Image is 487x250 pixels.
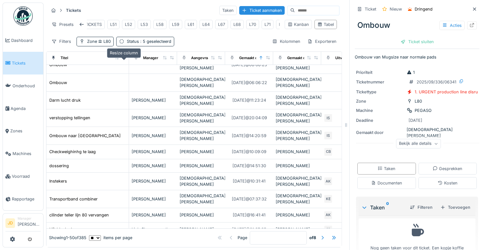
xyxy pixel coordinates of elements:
div: [DATE] @ 16:41:41 [233,212,265,218]
a: JD Manager[PERSON_NAME] [5,216,41,231]
div: [DEMOGRAPHIC_DATA][PERSON_NAME] [276,59,319,71]
div: Ticketnummer [356,79,404,85]
div: Aangevraagd door [191,55,223,61]
div: Kanban [288,21,309,27]
div: 1 [407,69,415,75]
span: Zones [10,128,41,134]
div: L61 [188,21,194,27]
div: Lift blocked [49,226,72,232]
div: [DEMOGRAPHIC_DATA][PERSON_NAME] [276,112,319,124]
div: Bekijk alle details [396,139,441,148]
div: Checkweighinhg te laag [49,149,96,155]
div: CB [324,147,333,156]
div: Darm lucht druk [49,97,81,103]
div: [PERSON_NAME] [132,163,175,169]
div: [DATE] @ 14:51:30 [232,163,266,169]
p: Ombouw van Mugsize naar normale pads [355,54,479,60]
div: [PERSON_NAME] [132,178,175,184]
strong: of 8 [309,235,316,241]
div: Gemaakt door [356,129,404,136]
div: Prioriteit [356,69,404,75]
div: [DATE] [409,117,422,123]
div: Manager [18,216,41,221]
div: Tickettype [356,89,404,95]
div: Linh Chau mong thuy [132,226,175,232]
div: [DATE] @ 06:06:23 [231,62,267,68]
div: L80 [415,98,422,104]
div: Gemaakt op [239,55,260,61]
div: Ombouw naar [GEOGRAPHIC_DATA] [49,133,121,139]
div: Zone [356,98,404,104]
div: [PERSON_NAME] [180,226,223,232]
span: Voorraad [12,173,41,179]
div: Nieuw [390,6,402,12]
div: Filters [49,37,74,46]
a: Voorraad [3,165,43,188]
div: L52 [125,21,132,27]
div: L67 [218,21,225,27]
div: Taken [361,204,405,211]
div: [DEMOGRAPHIC_DATA][PERSON_NAME] [276,193,319,205]
div: [PERSON_NAME] [276,149,319,155]
div: Status [127,38,171,44]
div: Ticket [365,6,376,12]
div: [PERSON_NAME] [132,133,175,139]
div: items per page [89,235,132,241]
div: [DATE] @ 07:37:32 [232,196,267,202]
div: Exporteren [304,37,339,46]
div: L59 [172,21,179,27]
div: [DEMOGRAPHIC_DATA][PERSON_NAME] [180,59,223,71]
div: [DATE] @ 01:07:35 [232,226,266,232]
div: Acties [439,21,465,30]
a: Agenda [3,97,43,120]
div: [PERSON_NAME] [132,115,175,121]
div: [DEMOGRAPHIC_DATA][PERSON_NAME] [276,129,319,142]
div: [DATE] @ 06:06:22 [231,80,267,86]
div: [DATE] @ 10:31:41 [233,178,265,184]
div: Taken [219,6,237,15]
div: [DEMOGRAPHIC_DATA][PERSON_NAME] [276,175,319,187]
a: Tickets [3,52,43,74]
div: IK [324,225,333,234]
span: L80 [97,39,111,44]
div: [PERSON_NAME] [132,196,175,202]
img: Badge_color-CXgf-gQk.svg [13,6,33,26]
div: Ombouw [49,80,67,86]
div: Page [238,235,247,241]
a: Zones [3,120,43,143]
span: Agenda [11,105,41,112]
div: [DEMOGRAPHIC_DATA][PERSON_NAME] [180,94,223,106]
div: Dringend [415,6,433,12]
div: Manager [143,55,158,61]
div: [DATE] @ 11:23:24 [232,97,266,103]
div: [DEMOGRAPHIC_DATA][PERSON_NAME] [180,129,223,142]
div: [DATE] @ 10:09:09 [232,149,266,155]
div: L70 [249,21,256,27]
div: [PERSON_NAME] [132,212,175,218]
div: AK [324,177,333,186]
div: [DEMOGRAPHIC_DATA][PERSON_NAME] [180,175,223,187]
a: Machines [3,143,43,165]
div: Toevoegen [438,203,473,212]
div: [PERSON_NAME] [276,212,319,218]
div: Titel [61,55,68,61]
div: Ombouw [355,17,479,34]
div: KE [324,194,333,203]
div: [DEMOGRAPHIC_DATA][PERSON_NAME] [180,112,223,124]
div: 2025/09/336/06341 [417,79,456,85]
div: Zone [87,38,111,44]
div: [PERSON_NAME] [180,163,223,169]
a: Onderhoud [3,74,43,97]
div: [DEMOGRAPHIC_DATA][PERSON_NAME] [180,193,223,205]
span: : 5 geselecteerd [139,39,171,44]
div: Kosten [438,180,458,186]
div: IS [324,113,333,122]
div: Gesprekken [433,166,462,172]
a: Rapportage [3,188,43,210]
div: PEGASO [415,107,432,113]
div: Documenten [371,180,402,186]
div: Showing 1 - 50 of 385 [49,235,86,241]
span: Rapportage [12,196,41,202]
div: Taken [377,166,395,172]
a: Dashboard [3,29,43,52]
